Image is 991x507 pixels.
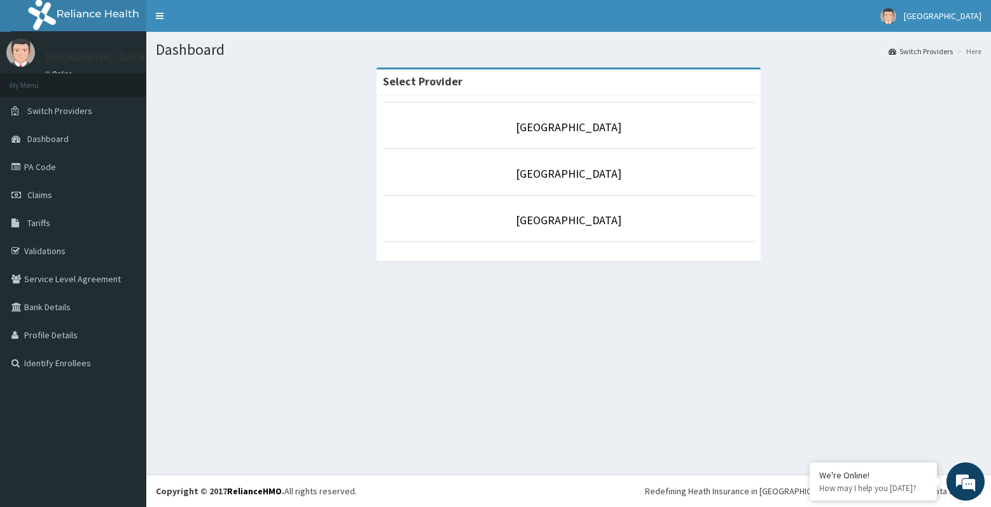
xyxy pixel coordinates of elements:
span: [GEOGRAPHIC_DATA] [904,10,981,22]
strong: Select Provider [383,74,462,89]
strong: Copyright © 2017 . [156,485,284,497]
a: [GEOGRAPHIC_DATA] [516,213,621,227]
a: RelianceHMO [227,485,282,497]
span: Claims [27,189,52,201]
img: User Image [6,38,35,67]
footer: All rights reserved. [146,475,991,507]
a: [GEOGRAPHIC_DATA] [516,166,621,181]
a: Online [45,69,75,78]
h1: Dashboard [156,41,981,58]
a: [GEOGRAPHIC_DATA] [516,120,621,134]
span: Tariffs [27,217,50,229]
p: [GEOGRAPHIC_DATA] [45,52,149,63]
div: Redefining Heath Insurance in [GEOGRAPHIC_DATA] using Telemedicine and Data Science! [645,485,981,497]
li: Here [954,46,981,57]
p: How may I help you today? [819,483,927,494]
div: We're Online! [819,469,927,481]
span: Switch Providers [27,105,92,117]
img: User Image [880,8,896,24]
span: Dashboard [27,133,69,145]
a: Switch Providers [889,46,953,57]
